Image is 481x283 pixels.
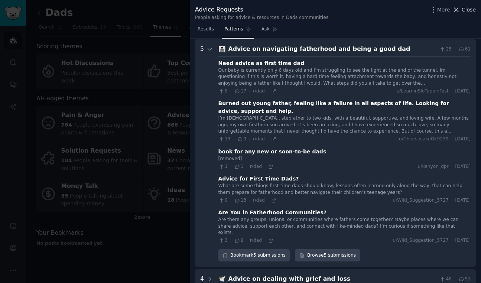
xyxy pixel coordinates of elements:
[253,198,265,203] span: r/dad
[218,175,299,183] div: Advice for First Time Dads?
[451,237,453,244] span: ·
[399,136,449,143] span: u/CheesecakeOk9239
[249,89,250,94] span: ·
[224,26,243,33] span: Patterns
[455,237,471,244] span: [DATE]
[439,276,452,283] span: 48
[246,238,247,243] span: ·
[393,237,448,244] span: u/Wild_Suggestion_5727
[218,197,228,204] span: 0
[418,163,449,170] span: u/kenyon_dpr
[267,89,269,94] span: ·
[458,276,471,283] span: 51
[439,46,452,53] span: 25
[218,209,327,217] div: Are You in Fatherhood Communities?
[237,136,246,143] span: 9
[234,237,243,244] span: 8
[455,197,471,204] span: [DATE]
[218,45,226,52] span: 👨‍👧‍👦
[393,197,448,204] span: u/Wild_Suggestion_5727
[451,197,453,204] span: ·
[451,163,453,170] span: ·
[234,197,246,204] span: 13
[249,198,250,203] span: ·
[253,136,265,141] span: r/dad
[228,45,437,54] div: Advice on navigating fatherhood and being a good dad
[218,136,231,143] span: 13
[218,156,471,162] div: [removed]
[230,164,231,169] span: ·
[249,137,250,142] span: ·
[218,163,228,170] span: 1
[455,136,471,143] span: [DATE]
[250,164,262,169] span: r/dad
[250,238,262,243] span: r/dad
[222,23,253,39] a: Patterns
[458,46,471,53] span: 61
[218,183,471,196] div: What are some things first-time dads should know, lessons often learned only along the way, that ...
[218,100,471,115] div: Burned out young father, feeling like a failure in all aspects of life. Looking for advice, suppo...
[218,217,471,236] div: Are there any groups, unions, or communities where fathers come together? Maybe places where we c...
[218,249,290,262] button: Bookmark5 submissions
[267,137,269,142] span: ·
[195,5,328,14] div: Advice Requests
[259,23,280,39] a: Ask
[218,59,304,67] div: Need advice as first time dad
[195,23,217,39] a: Results
[230,238,231,243] span: ·
[198,26,214,33] span: Results
[218,148,326,156] div: book for any new or soon-to-be dads
[455,88,471,95] span: [DATE]
[230,89,231,94] span: ·
[454,46,456,53] span: ·
[200,45,204,261] div: 5
[253,88,265,94] span: r/dad
[246,164,247,169] span: ·
[218,88,228,95] span: 8
[234,163,243,170] span: 1
[454,276,456,283] span: ·
[218,67,471,87] div: Our baby is currently only 6 days old and I’m struggling to see the light at the end of the tunne...
[429,6,450,14] button: More
[218,275,226,282] span: 🕊️
[264,164,266,169] span: ·
[261,26,270,33] span: Ask
[195,14,328,21] div: People asking for advice & resources in Dads communities
[452,6,476,14] button: Close
[234,88,246,95] span: 17
[233,137,234,142] span: ·
[218,115,471,135] div: I’m [DEMOGRAPHIC_DATA], stepfather to two kids, with a beautiful, supportive, and loving wife. A ...
[218,249,290,262] div: Bookmark 5 submissions
[264,238,266,243] span: ·
[295,249,360,262] a: Browse5 submissions
[455,163,471,170] span: [DATE]
[396,88,448,95] span: u/LearninSloTappinFast
[218,237,228,244] span: 3
[451,88,453,95] span: ·
[437,6,450,14] span: More
[451,136,453,143] span: ·
[267,198,269,203] span: ·
[462,6,476,14] span: Close
[230,198,231,203] span: ·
